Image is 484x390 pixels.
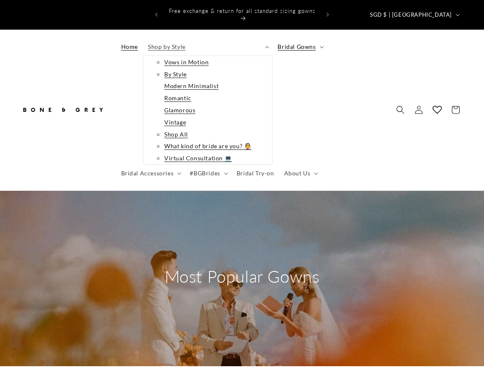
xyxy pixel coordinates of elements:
a: What kind of bride are you? 👰 [164,141,251,151]
a: Bone and Grey Bridal [18,98,108,122]
span: About Us [284,170,311,177]
a: Bridal Try-on [232,165,279,182]
img: Bone and Grey Bridal [21,101,104,119]
span: Bridal Gowns [278,43,316,51]
span: Bridal Accessories [121,170,174,177]
button: Previous announcement [147,7,166,23]
a: By Style [164,69,187,79]
span: #BGBrides [190,170,220,177]
summary: About Us [279,165,322,182]
a: Virtual Consultation 💻 [164,153,232,163]
span: Shop by Style [148,43,186,51]
a: Shop All [164,129,188,139]
span: Bridal Try-on [237,170,274,177]
summary: Bridal Gowns [273,38,327,56]
a: Home [116,38,143,56]
h2: Most Popular Gowns [163,266,321,287]
summary: #BGBrides [185,165,231,182]
a: Vintage [164,117,186,127]
button: SGD $ | [GEOGRAPHIC_DATA] [365,7,463,23]
a: Modern Minimalist [164,81,219,91]
span: Free exchange & return for all standard sizing gowns [169,8,316,14]
summary: Search [391,101,410,119]
a: Romantic [164,93,191,103]
span: Home [121,43,138,51]
button: Next announcement [318,7,337,23]
span: SGD $ | [GEOGRAPHIC_DATA] [370,11,452,19]
summary: Shop by Style [143,38,273,56]
a: Vows in Motion [164,57,209,67]
a: Glamorous [164,105,195,115]
summary: Bridal Accessories [116,165,185,182]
